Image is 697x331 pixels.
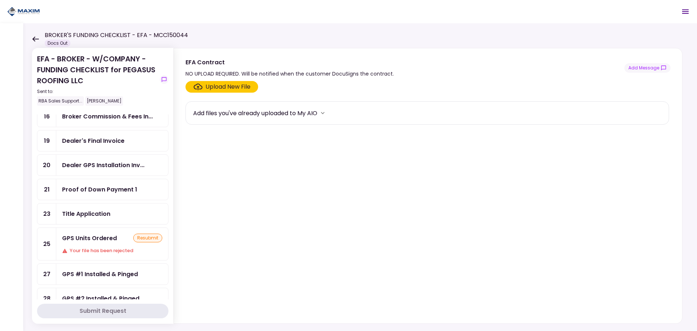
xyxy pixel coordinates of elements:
div: 25 [37,228,56,260]
div: Title Application [62,209,110,218]
div: 19 [37,130,56,151]
button: Open menu [677,3,694,20]
div: 16 [37,106,56,127]
button: show-messages [624,63,670,73]
div: 23 [37,203,56,224]
a: 25GPS Units OrderedresubmitYour file has been rejected [37,227,168,261]
div: Docs Out [45,40,70,47]
a: 19Dealer's Final Invoice [37,130,168,152]
div: 27 [37,264,56,284]
a: 28GPS #2 Installed & Pinged [37,288,168,309]
a: 16Broker Commission & Fees Invoice [37,106,168,127]
div: resubmit [133,234,162,242]
button: Submit Request [37,304,168,318]
div: Proof of Down Payment 1 [62,185,137,194]
div: Dealer GPS Installation Invoice [62,161,144,170]
a: 21Proof of Down Payment 1 [37,179,168,200]
div: 28 [37,288,56,309]
div: NO UPLOAD REQUIRED. Will be notified when the customer DocuSigns the contract. [186,69,394,78]
div: EFA Contract [186,58,394,67]
div: Your file has been rejected [62,247,162,254]
div: EFA - BROKER - W/COMPANY - FUNDING CHECKLIST for PEGASUS ROOFING LLC [37,53,157,106]
a: 23Title Application [37,203,168,225]
button: more [317,108,328,118]
div: GPS #2 Installed & Pinged [62,294,139,303]
div: RBA Sales Support... [37,96,84,106]
div: Upload New File [205,82,250,91]
div: Sent to: [37,88,157,95]
a: 27GPS #1 Installed & Pinged [37,263,168,285]
div: EFA ContractNO UPLOAD REQUIRED. Will be notified when the customer DocuSigns the contract.show-me... [174,48,682,324]
span: Click here to upload the required document [186,81,258,93]
div: Add files you've already uploaded to My AIO [193,109,317,118]
img: Partner icon [7,6,40,17]
div: [PERSON_NAME] [85,96,123,106]
div: GPS Units Ordered [62,234,117,243]
div: GPS #1 Installed & Pinged [62,270,138,279]
div: Dealer's Final Invoice [62,136,125,145]
h1: BROKER'S FUNDING CHECKLIST - EFA - MCC150044 [45,31,188,40]
div: Broker Commission & Fees Invoice [62,112,153,121]
div: Submit Request [80,307,126,315]
button: show-messages [160,75,168,84]
a: 20Dealer GPS Installation Invoice [37,154,168,176]
div: 21 [37,179,56,200]
div: 20 [37,155,56,175]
